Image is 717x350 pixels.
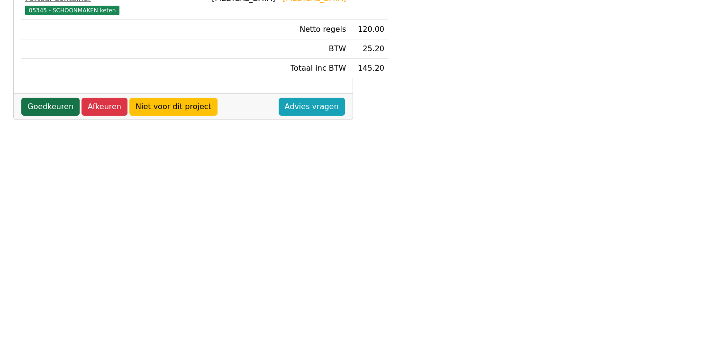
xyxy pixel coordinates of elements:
td: 25.20 [350,39,388,59]
a: Afkeuren [82,98,127,116]
span: 05345 - SCHOONMAKEN keten [25,6,119,15]
td: 145.20 [350,59,388,78]
td: 120.00 [350,20,388,39]
td: BTW [279,39,350,59]
a: Advies vragen [279,98,345,116]
a: Niet voor dit project [129,98,218,116]
a: Goedkeuren [21,98,80,116]
td: Netto regels [279,20,350,39]
td: Totaal inc BTW [279,59,350,78]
